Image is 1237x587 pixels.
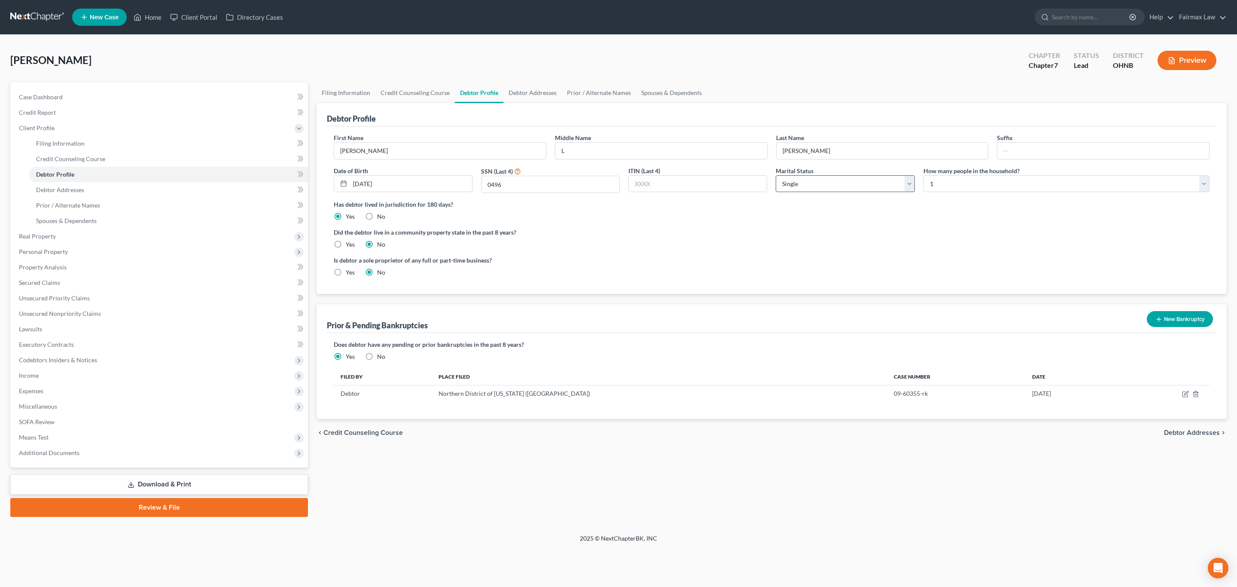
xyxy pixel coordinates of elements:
[997,133,1013,142] label: Suffix
[1158,51,1216,70] button: Preview
[19,279,60,286] span: Secured Claims
[562,83,636,103] a: Prior / Alternate Names
[129,9,166,25] a: Home
[36,140,85,147] span: Filing Information
[346,352,355,361] label: Yes
[636,83,707,103] a: Spouses & Dependents
[327,113,376,124] div: Debtor Profile
[346,268,355,277] label: Yes
[317,83,375,103] a: Filing Information
[777,143,988,159] input: --
[334,133,363,142] label: First Name
[334,368,432,385] th: Filed By
[19,387,43,394] span: Expenses
[19,356,97,364] span: Codebtors Insiders & Notices
[19,418,55,425] span: SOFA Review
[19,310,101,317] span: Unsecured Nonpriority Claims
[19,341,74,348] span: Executory Contracts
[1113,61,1144,70] div: OHNB
[1113,51,1144,61] div: District
[317,429,403,436] button: chevron_left Credit Counseling Course
[1220,429,1227,436] i: chevron_right
[29,151,308,167] a: Credit Counseling Course
[29,167,308,182] a: Debtor Profile
[374,534,863,550] div: 2025 © NextChapterBK, INC
[432,385,887,402] td: Northern District of [US_STATE] ([GEOGRAPHIC_DATA])
[12,290,308,306] a: Unsecured Priority Claims
[327,320,428,330] div: Prior & Pending Bankruptcies
[12,260,308,275] a: Property Analysis
[887,368,1025,385] th: Case Number
[377,268,385,277] label: No
[36,202,100,209] span: Prior / Alternate Names
[29,198,308,213] a: Prior / Alternate Names
[19,403,57,410] span: Miscellaneous
[19,294,90,302] span: Unsecured Priority Claims
[334,143,546,159] input: --
[36,217,97,224] span: Spouses & Dependents
[19,109,56,116] span: Credit Report
[481,167,513,176] label: SSN (Last 4)
[12,275,308,290] a: Secured Claims
[19,325,42,333] span: Lawsuits
[1145,9,1174,25] a: Help
[1074,61,1099,70] div: Lead
[19,263,67,271] span: Property Analysis
[503,83,562,103] a: Debtor Addresses
[317,429,323,436] i: chevron_left
[377,240,385,249] label: No
[19,434,49,441] span: Means Test
[1054,61,1058,69] span: 7
[10,474,308,495] a: Download & Print
[334,166,368,175] label: Date of Birth
[377,212,385,221] label: No
[628,166,660,175] label: ITIN (Last 4)
[997,143,1209,159] input: --
[334,256,768,265] label: Is debtor a sole proprietor of any full or part-time business?
[12,89,308,105] a: Case Dashboard
[222,9,287,25] a: Directory Cases
[776,133,804,142] label: Last Name
[1164,429,1227,436] button: Debtor Addresses chevron_right
[166,9,222,25] a: Client Portal
[1164,429,1220,436] span: Debtor Addresses
[1175,9,1226,25] a: Fairmax Law
[346,240,355,249] label: Yes
[1074,51,1099,61] div: Status
[346,212,355,221] label: Yes
[10,498,308,517] a: Review & File
[12,306,308,321] a: Unsecured Nonpriority Claims
[19,93,63,101] span: Case Dashboard
[455,83,503,103] a: Debtor Profile
[323,429,403,436] span: Credit Counseling Course
[19,449,79,456] span: Additional Documents
[334,228,1210,237] label: Did the debtor live in a community property state in the past 8 years?
[555,133,591,142] label: Middle Name
[377,352,385,361] label: No
[629,176,767,192] input: XXXX
[776,166,813,175] label: Marital Status
[29,136,308,151] a: Filing Information
[1147,311,1213,327] button: New Bankruptcy
[1052,9,1130,25] input: Search by name...
[375,83,455,103] a: Credit Counseling Course
[923,166,1020,175] label: How many people in the household?
[334,340,1210,349] label: Does debtor have any pending or prior bankruptcies in the past 8 years?
[19,372,39,379] span: Income
[12,321,308,337] a: Lawsuits
[36,186,84,193] span: Debtor Addresses
[334,385,432,402] td: Debtor
[12,105,308,120] a: Credit Report
[10,54,91,66] span: [PERSON_NAME]
[12,414,308,430] a: SOFA Review
[555,143,767,159] input: M.I
[19,124,55,131] span: Client Profile
[36,171,74,178] span: Debtor Profile
[1208,558,1228,578] div: Open Intercom Messenger
[1025,385,1115,402] td: [DATE]
[432,368,887,385] th: Place Filed
[29,182,308,198] a: Debtor Addresses
[90,14,119,21] span: New Case
[887,385,1025,402] td: 09-60355-rk
[350,176,472,192] input: MM/DD/YYYY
